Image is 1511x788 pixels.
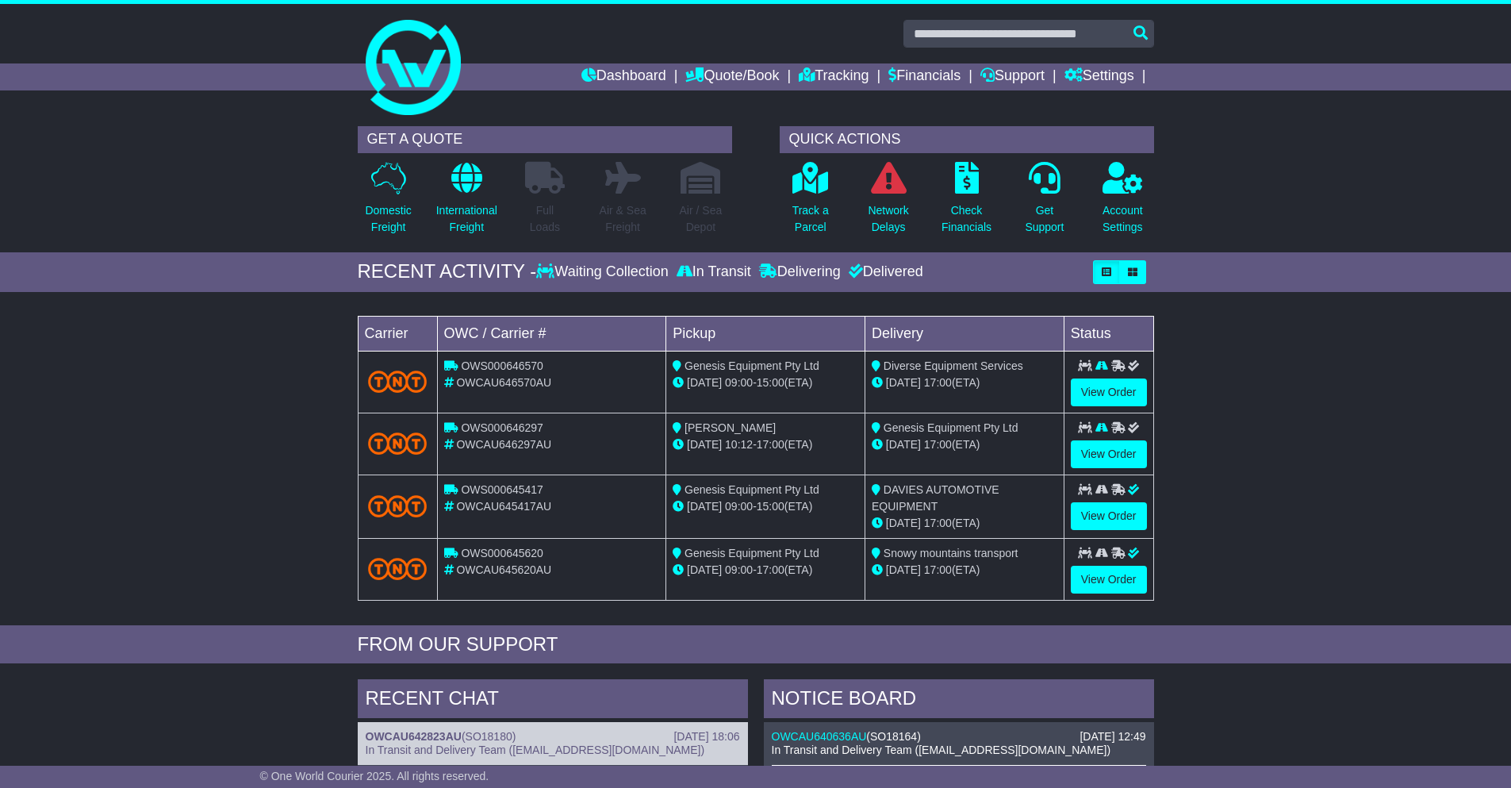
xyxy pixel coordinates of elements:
span: OWCAU646570AU [456,376,551,389]
div: - (ETA) [673,375,858,391]
a: View Order [1071,379,1147,406]
a: View Order [1071,440,1147,468]
span: Genesis Equipment Pty Ltd [685,359,819,372]
span: Diverse Equipment Services [884,359,1023,372]
span: In Transit and Delivery Team ([EMAIL_ADDRESS][DOMAIN_NAME]) [366,744,705,756]
p: International Freight [436,202,497,236]
div: Waiting Collection [536,263,672,281]
span: SO18164 [870,730,917,743]
span: 10:12 [725,438,753,451]
div: [DATE] 18:06 [673,730,739,744]
div: - (ETA) [673,562,858,579]
div: [DATE] 12:49 [1080,730,1145,744]
span: OWCAU645417AU [456,500,551,513]
span: [DATE] [886,438,921,451]
a: Financials [888,63,961,90]
div: ( ) [772,730,1146,744]
div: In Transit [673,263,755,281]
span: 15:00 [757,376,784,389]
div: QUICK ACTIONS [780,126,1154,153]
span: OWCAU646297AU [456,438,551,451]
span: [DATE] [886,376,921,389]
span: In Transit and Delivery Team ([EMAIL_ADDRESS][DOMAIN_NAME]) [772,744,1111,756]
p: Account Settings [1103,202,1143,236]
p: Air / Sea Depot [680,202,723,236]
a: View Order [1071,566,1147,594]
span: [DATE] [687,438,722,451]
td: Status [1064,316,1153,351]
span: 17:00 [757,438,784,451]
td: Pickup [666,316,865,351]
a: AccountSettings [1102,161,1144,244]
a: InternationalFreight [435,161,498,244]
span: OWS000646570 [461,359,543,372]
span: Snowy mountains transport [884,547,1018,559]
span: OWS000645620 [461,547,543,559]
td: Carrier [358,316,437,351]
div: ( ) [366,730,740,744]
div: RECENT CHAT [358,679,748,722]
div: NOTICE BOARD [764,679,1154,722]
div: (ETA) [872,375,1057,391]
span: Genesis Equipment Pty Ltd [685,483,819,496]
div: (ETA) [872,436,1057,453]
div: FROM OUR SUPPORT [358,633,1154,656]
a: Track aParcel [792,161,830,244]
a: OWCAU640636AU [772,730,867,743]
p: Get Support [1025,202,1064,236]
a: NetworkDelays [867,161,909,244]
div: Delivering [755,263,845,281]
span: 09:00 [725,500,753,513]
a: OWCAU642823AU [366,730,462,743]
div: (ETA) [872,515,1057,532]
span: OWS000645417 [461,483,543,496]
span: OWCAU645620AU [456,563,551,576]
div: RECENT ACTIVITY - [358,260,537,283]
div: GET A QUOTE [358,126,732,153]
div: - (ETA) [673,436,858,453]
img: TNT_Domestic.png [368,558,428,579]
span: 17:00 [924,517,952,529]
span: 17:00 [757,563,784,576]
span: 17:00 [924,376,952,389]
a: View Order [1071,502,1147,530]
span: 15:00 [757,500,784,513]
span: 17:00 [924,438,952,451]
img: TNT_Domestic.png [368,432,428,454]
span: [DATE] [886,517,921,529]
td: OWC / Carrier # [437,316,666,351]
a: Dashboard [581,63,666,90]
span: © One World Courier 2025. All rights reserved. [260,770,489,782]
img: TNT_Domestic.png [368,495,428,517]
div: (ETA) [872,562,1057,579]
p: Network Delays [868,202,908,236]
span: [DATE] [687,500,722,513]
p: Domestic Freight [365,202,411,236]
span: [PERSON_NAME] [685,421,776,434]
span: [DATE] [886,563,921,576]
a: GetSupport [1024,161,1064,244]
span: SO18180 [466,730,512,743]
a: Support [980,63,1045,90]
a: Settings [1064,63,1134,90]
p: Air & Sea Freight [600,202,646,236]
p: Full Loads [525,202,565,236]
p: Check Financials [941,202,991,236]
a: Quote/Book [685,63,779,90]
a: CheckFinancials [941,161,992,244]
span: Genesis Equipment Pty Ltd [685,547,819,559]
span: [DATE] [687,376,722,389]
span: OWS000646297 [461,421,543,434]
img: TNT_Domestic.png [368,371,428,392]
span: DAVIES AUTOMOTIVE EQUIPMENT [872,483,999,513]
td: Delivery [865,316,1064,351]
span: Genesis Equipment Pty Ltd [884,421,1018,434]
span: 09:00 [725,563,753,576]
div: - (ETA) [673,498,858,515]
p: Track a Parcel [792,202,829,236]
span: 09:00 [725,376,753,389]
a: DomesticFreight [364,161,412,244]
span: [DATE] [687,563,722,576]
a: Tracking [799,63,869,90]
div: Delivered [845,263,923,281]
